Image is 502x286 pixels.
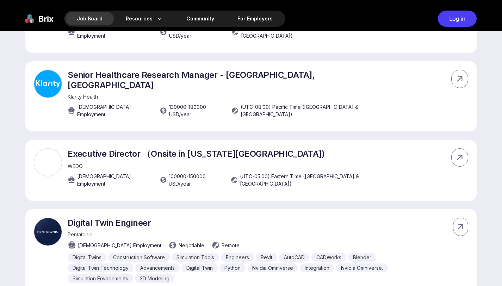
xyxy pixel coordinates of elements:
[66,12,114,25] div: Job Board
[348,253,376,262] div: Blender
[256,253,277,262] div: Revit
[247,263,298,272] div: Nvidia Omniverse
[68,253,106,262] div: Digital Twins
[226,12,284,25] a: For Employers
[68,218,403,228] p: Digital Twin Engineer
[68,274,133,283] div: Simulation Environments
[114,12,174,25] div: Resources
[68,163,83,169] span: WEDO
[68,70,395,90] p: Senior Healthcare Research Manager - [GEOGRAPHIC_DATA], [GEOGRAPHIC_DATA]
[78,242,161,249] span: [DEMOGRAPHIC_DATA] Employment
[172,253,219,262] div: Simulation Tools
[311,253,346,262] div: CADWorks
[169,173,223,187] span: 100000 - 150000 USD /year
[300,263,334,272] div: Integration
[434,11,477,27] a: Log in
[108,253,170,262] div: Construction Software
[241,25,396,39] span: (UTC-08:00) Pacific Time ([GEOGRAPHIC_DATA] & [GEOGRAPHIC_DATA])
[240,173,396,187] span: (UTC-05:00) Eastern Time ([GEOGRAPHIC_DATA] & [GEOGRAPHIC_DATA])
[219,263,246,272] div: Python
[179,242,204,249] span: Negotiable
[175,12,225,25] a: Community
[68,263,134,272] div: Digital Twin Technology
[221,253,254,262] div: Engineers
[77,173,153,187] span: [DEMOGRAPHIC_DATA] Employment
[169,25,224,39] span: 150000 - 250000 USD /year
[336,263,388,272] div: Nvidia Omniverse.
[68,94,98,100] span: Klarity Health
[135,263,180,272] div: Advancements
[279,253,310,262] div: AutoCAD
[68,148,396,160] p: Executive Director （Onsite in [US_STATE][GEOGRAPHIC_DATA])
[241,103,396,118] span: (UTC-08:00) Pacific Time ([GEOGRAPHIC_DATA] & [GEOGRAPHIC_DATA])
[135,274,174,283] div: 3D Modeling
[222,242,240,249] span: Remote
[169,103,224,118] span: 130000 - 180000 USD /year
[181,263,218,272] div: Digital Twin
[68,231,92,237] span: Pentatonic
[77,103,153,118] span: [DEMOGRAPHIC_DATA] Employment
[77,25,153,39] span: [DEMOGRAPHIC_DATA] Employment
[438,11,477,27] div: Log in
